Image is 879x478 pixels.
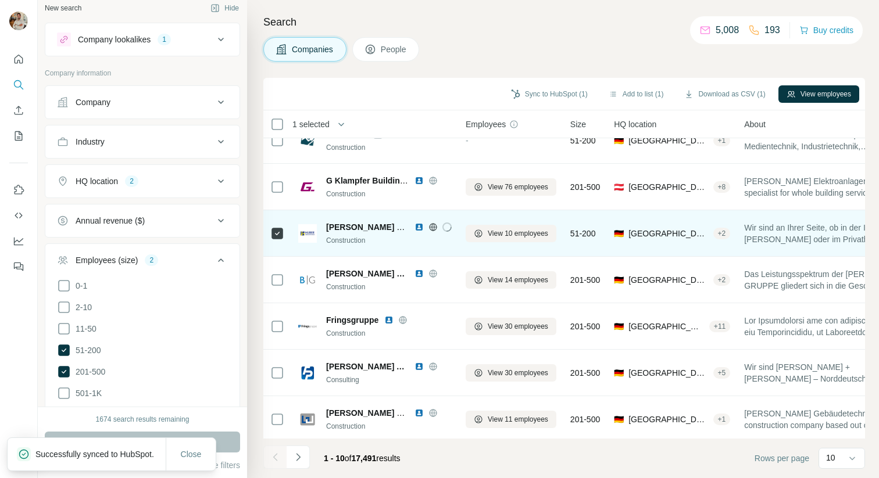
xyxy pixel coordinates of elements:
button: Quick start [9,49,28,70]
button: My lists [9,125,28,146]
span: 🇩🇪 [614,135,624,146]
span: 1 - 10 [324,454,345,463]
span: View 30 employees [488,321,548,332]
button: View 14 employees [466,271,556,289]
img: Logo of Xennio [298,131,317,150]
span: 🇦🇹 [614,181,624,193]
span: G Klampfer Building Services [326,176,441,185]
span: results [324,454,401,463]
span: [GEOGRAPHIC_DATA], [GEOGRAPHIC_DATA] [628,274,708,286]
img: Logo of Berns Gruppe [298,271,317,289]
span: View 76 employees [488,182,548,192]
div: New search [45,3,81,13]
div: Industry [76,136,105,148]
span: Fringsgruppe [326,314,378,326]
span: - [466,136,469,145]
img: LinkedIn logo [415,408,424,418]
img: Avatar [9,12,28,30]
button: Enrich CSV [9,100,28,121]
div: Company [76,96,110,108]
button: Company [45,88,240,116]
button: View employees [778,85,859,103]
div: HQ location [76,175,118,187]
span: Close [181,448,202,460]
span: 11-50 [71,323,97,335]
span: [GEOGRAPHIC_DATA], [GEOGRAPHIC_DATA]|[GEOGRAPHIC_DATA]|[GEOGRAPHIC_DATA] [628,414,708,425]
button: Annual revenue ($) [45,207,240,235]
button: Download as CSV (1) [676,85,773,103]
div: Construction [326,282,452,292]
div: + 2 [713,275,731,285]
span: of [345,454,352,463]
button: Close [173,444,210,465]
span: 201-500 [570,181,600,193]
span: View 10 employees [488,228,548,239]
h4: Search [263,14,865,30]
button: Sync to HubSpot (1) [503,85,596,103]
span: 0-1 [71,280,87,292]
button: Search [9,74,28,95]
img: Logo of Huber Gebäudetechnik KG [298,224,317,243]
span: 201-500 [570,321,600,332]
p: 10 [826,452,835,463]
button: View 30 employees [466,318,556,335]
button: Feedback [9,256,28,277]
button: Use Surfe on LinkedIn [9,179,28,200]
span: [PERSON_NAME] Gebäudetechnik [326,408,460,418]
span: Rows per page [755,452,809,464]
div: Construction [326,142,452,153]
img: LinkedIn logo [384,315,394,325]
button: Dashboard [9,231,28,251]
span: 🇩🇪 [614,414,624,425]
span: 201-500 [570,414,600,425]
span: HQ location [614,118,656,130]
img: Logo of G Klampfer Building Services [298,178,317,196]
button: Company lookalikes1 [45,26,240,53]
img: Logo of Fringsgruppe [298,317,317,336]
span: 201-500 [71,366,105,378]
span: People [381,44,408,55]
img: Logo of Franke AND Pahl [298,364,317,382]
span: 51-200 [570,228,596,239]
span: [PERSON_NAME] AND [PERSON_NAME] [326,361,409,372]
span: 🇩🇪 [614,367,624,379]
span: [GEOGRAPHIC_DATA], [GEOGRAPHIC_DATA]|[GEOGRAPHIC_DATA]|[GEOGRAPHIC_DATA] [628,228,708,239]
button: Navigate to next page [287,445,310,469]
img: LinkedIn logo [415,362,424,371]
span: 17,491 [352,454,377,463]
div: + 8 [713,182,731,192]
span: [GEOGRAPHIC_DATA], [GEOGRAPHIC_DATA] [628,181,708,193]
span: [PERSON_NAME] Gruppe [326,268,409,279]
div: Construction [326,189,452,199]
span: Size [570,118,586,130]
button: Employees (size)2 [45,246,240,279]
button: View 11 employees [466,411,556,428]
div: + 5 [713,368,731,378]
span: 1 selected [292,118,330,130]
img: LinkedIn logo [415,176,424,185]
button: View 10 employees [466,225,556,242]
button: HQ location2 [45,167,240,195]
img: LinkedIn logo [415,222,424,232]
div: 2 [145,255,158,265]
p: 5,008 [716,23,739,37]
div: + 1 [713,414,731,425]
button: View 30 employees [466,364,556,382]
p: 193 [764,23,780,37]
span: View 30 employees [488,368,548,378]
span: 501-1K [71,387,102,399]
div: Construction [326,328,452,339]
div: + 2 [713,228,731,239]
img: LinkedIn logo [415,269,424,278]
div: Consulting [326,375,452,385]
span: 51-200 [71,344,101,356]
span: About [744,118,766,130]
span: 🇩🇪 [614,228,624,239]
span: View 14 employees [488,275,548,285]
span: Employees [466,118,506,130]
p: Successfully synced to HubSpot. [35,448,163,460]
span: 🇩🇪 [614,274,624,286]
div: Construction [326,421,452,432]
span: 2-10 [71,301,92,313]
span: [GEOGRAPHIC_DATA], [GEOGRAPHIC_DATA]|[GEOGRAPHIC_DATA]|StÃ¤dteregion [GEOGRAPHIC_DATA] [628,321,705,332]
